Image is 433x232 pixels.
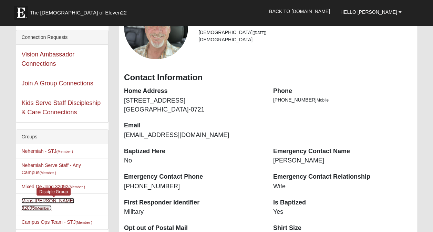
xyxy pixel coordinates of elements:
li: [PHONE_NUMBER] [273,96,412,104]
a: Campus Ops Team - STJ(Member ) [21,219,92,225]
small: (Member ) [40,171,56,175]
div: Connection Requests [16,30,108,45]
dt: First Responder Identifier [124,198,263,207]
dd: Military [124,208,263,217]
span: Mobile [317,98,329,103]
small: (Member ) [35,206,51,210]
div: Disciple Group [37,188,71,196]
dt: Baptized Here [124,147,263,156]
img: Eleven22 logo [14,6,28,20]
dt: Emergency Contact Name [273,147,412,156]
dd: Wife [273,182,412,191]
small: (Member ) [75,220,92,224]
dd: [EMAIL_ADDRESS][DOMAIN_NAME] [124,131,263,140]
li: [DEMOGRAPHIC_DATA] [198,36,412,43]
dd: No [124,156,263,165]
a: Kids Serve Staff Discipleship & Care Connections [21,99,101,116]
a: Back to [DOMAIN_NAME] [264,3,335,20]
span: Hello [PERSON_NAME] [340,9,397,15]
a: Nehemiah Serve Staff - Any Campus(Member ) [21,162,81,175]
h3: Contact Information [124,73,412,83]
a: Hello [PERSON_NAME] [335,3,407,21]
dt: Is Baptized [273,198,412,207]
a: Join A Group Connections [21,80,93,87]
a: Vision Ambassador Connections [21,51,74,67]
a: The [DEMOGRAPHIC_DATA] of Eleven22 [11,2,148,20]
dt: Emergency Contact Relationship [273,172,412,181]
a: Mixed De Jong 32092(Member ) [21,184,85,189]
small: ([DATE]) [252,31,266,35]
a: Nehemiah - STJ(Member ) [21,148,73,154]
dt: Home Address [124,87,263,96]
dd: [STREET_ADDRESS] [GEOGRAPHIC_DATA]-0721 [124,96,263,114]
dd: [PERSON_NAME] [273,156,412,165]
dt: Phone [273,87,412,96]
small: (Member ) [69,185,85,189]
span: The [DEMOGRAPHIC_DATA] of Eleven22 [30,9,126,16]
small: (Member ) [56,149,73,154]
dt: Emergency Contact Phone [124,172,263,181]
a: Mens [PERSON_NAME] 32095(Member ) [21,198,74,211]
dt: Email [124,121,263,130]
dd: [PHONE_NUMBER] [124,182,263,191]
dd: Yes [273,208,412,217]
div: Groups [16,130,108,144]
li: [DEMOGRAPHIC_DATA] [198,29,412,36]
